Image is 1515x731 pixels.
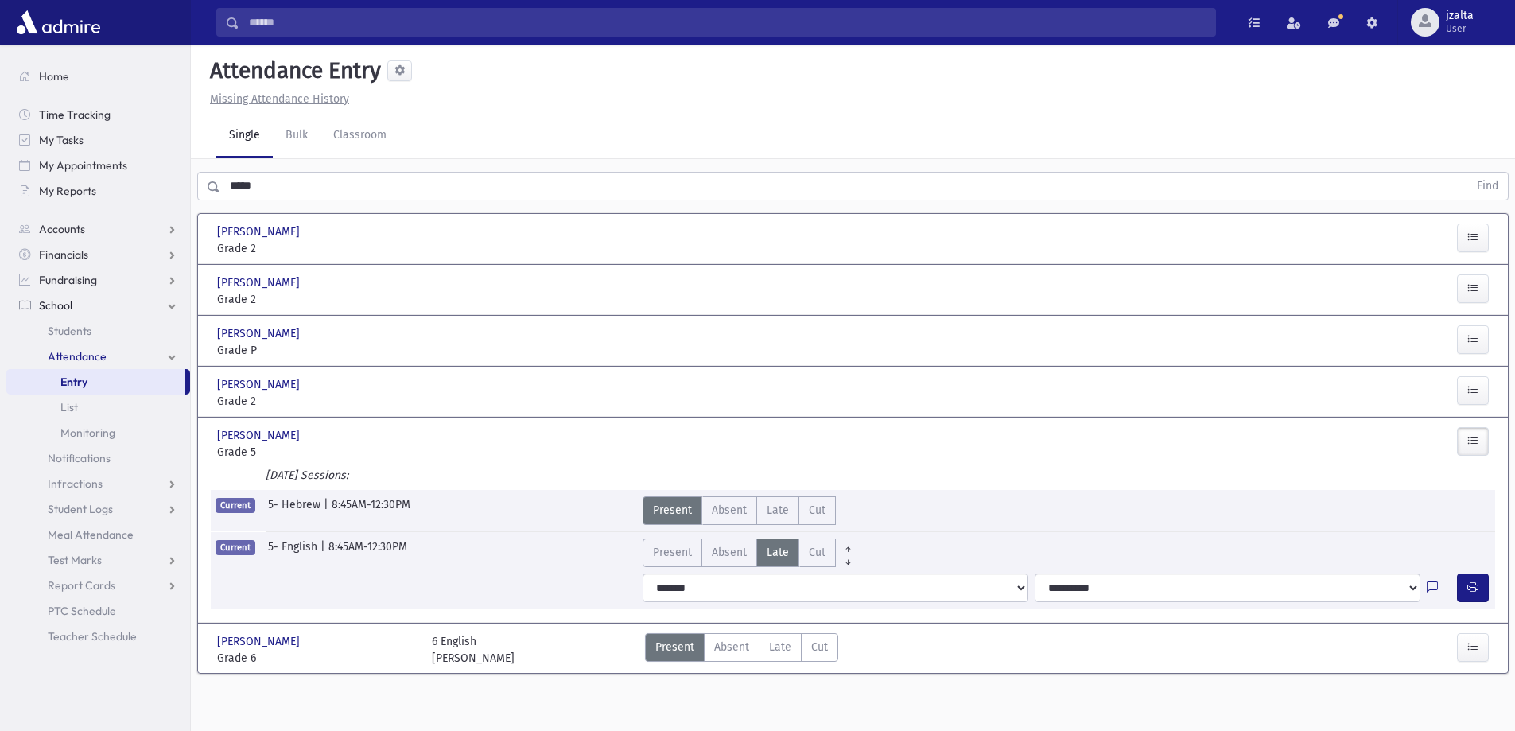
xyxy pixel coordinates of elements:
img: AdmirePro [13,6,104,38]
span: Grade P [217,342,416,359]
span: [PERSON_NAME] [217,427,303,444]
span: Absent [712,544,747,561]
span: Attendance [48,349,107,364]
span: [PERSON_NAME] [217,633,303,650]
input: Search [239,8,1215,37]
h5: Attendance Entry [204,57,381,84]
a: Bulk [273,114,320,158]
span: Students [48,324,91,338]
span: Cut [809,544,825,561]
span: [PERSON_NAME] [217,376,303,393]
a: Attendance [6,344,190,369]
span: Teacher Schedule [48,629,137,644]
span: School [39,298,72,313]
span: 8:45AM-12:30PM [332,496,410,525]
a: Meal Attendance [6,522,190,547]
span: Report Cards [48,578,115,593]
i: [DATE] Sessions: [266,469,348,482]
a: My Tasks [6,127,190,153]
a: Monitoring [6,420,190,445]
span: [PERSON_NAME] [217,224,303,240]
a: Fundraising [6,267,190,293]
span: Late [767,502,789,519]
span: My Reports [39,184,96,198]
span: | [320,539,328,567]
span: Notifications [48,451,111,465]
span: Grade 5 [217,444,416,461]
span: 8:45AM-12:30PM [328,539,407,567]
span: | [324,496,332,525]
span: My Tasks [39,133,84,147]
div: AttTypes [645,633,838,667]
a: Notifications [6,445,190,471]
a: Home [6,64,190,89]
span: Late [769,639,791,655]
span: Accounts [39,222,85,236]
span: Entry [60,375,87,389]
a: Single [216,114,273,158]
span: Financials [39,247,88,262]
span: Test Marks [48,553,102,567]
a: Classroom [320,114,399,158]
span: 5- English [268,539,320,567]
a: School [6,293,190,318]
span: Fundraising [39,273,97,287]
button: Find [1467,173,1508,200]
span: Student Logs [48,502,113,516]
span: Grade 2 [217,240,416,257]
a: Accounts [6,216,190,242]
span: Absent [714,639,749,655]
a: Financials [6,242,190,267]
a: My Reports [6,178,190,204]
a: Report Cards [6,573,190,598]
span: Grade 6 [217,650,416,667]
a: Student Logs [6,496,190,522]
div: 6 English [PERSON_NAME] [432,633,515,667]
div: AttTypes [643,539,860,567]
span: jzalta [1446,10,1474,22]
span: Present [653,544,692,561]
span: [PERSON_NAME] [217,325,303,342]
span: PTC Schedule [48,604,116,618]
span: Current [216,540,255,555]
span: Home [39,69,69,84]
span: Time Tracking [39,107,111,122]
a: Infractions [6,471,190,496]
a: Time Tracking [6,102,190,127]
a: List [6,395,190,420]
span: Grade 2 [217,291,416,308]
a: Test Marks [6,547,190,573]
span: List [60,400,78,414]
a: My Appointments [6,153,190,178]
u: Missing Attendance History [210,92,349,106]
span: Monitoring [60,426,115,440]
a: All Prior [836,539,860,551]
a: Teacher Schedule [6,624,190,649]
span: Current [216,498,255,513]
span: [PERSON_NAME] [217,274,303,291]
span: Grade 2 [217,393,416,410]
a: PTC Schedule [6,598,190,624]
span: User [1446,22,1474,35]
a: Entry [6,369,185,395]
div: AttTypes [643,496,836,525]
span: 5- Hebrew [268,496,324,525]
span: My Appointments [39,158,127,173]
a: Missing Attendance History [204,92,349,106]
span: Meal Attendance [48,527,134,542]
span: Cut [811,639,828,655]
span: Absent [712,502,747,519]
span: Infractions [48,476,103,491]
span: Present [655,639,694,655]
a: Students [6,318,190,344]
a: All Later [836,551,860,564]
span: Cut [809,502,825,519]
span: Present [653,502,692,519]
span: Late [767,544,789,561]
